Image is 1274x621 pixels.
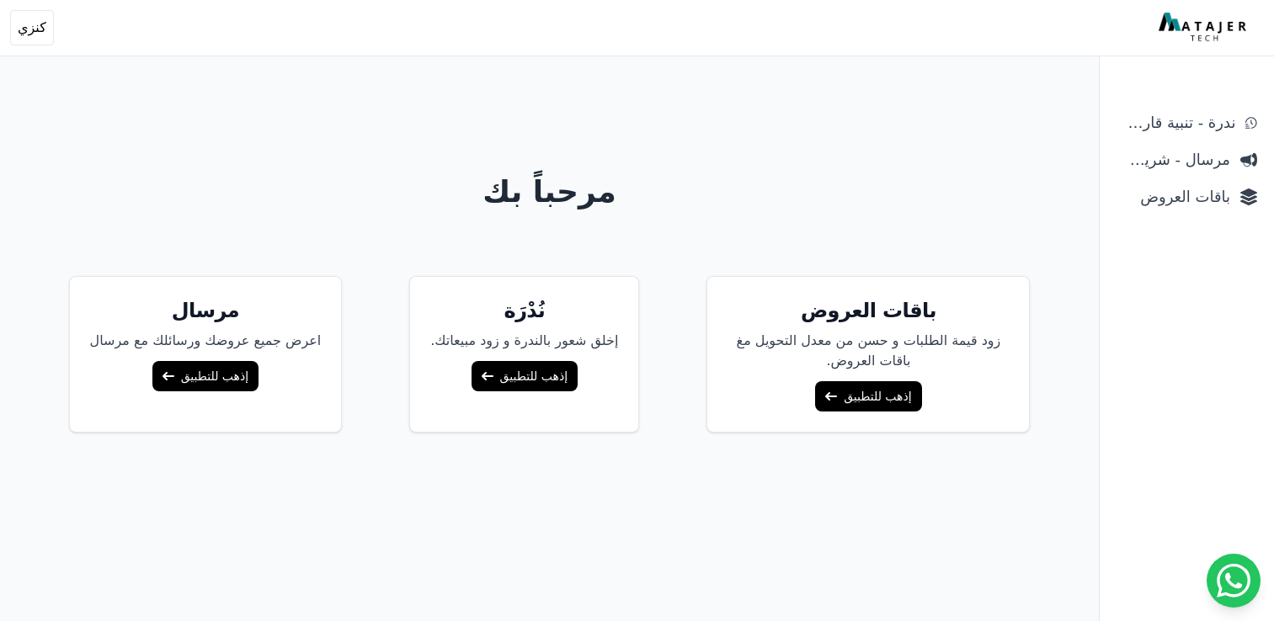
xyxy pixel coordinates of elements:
[10,10,54,45] button: كنزي
[472,361,578,391] a: إذهب للتطبيق
[1117,111,1235,135] span: ندرة - تنبية قارب علي النفاذ
[430,297,618,324] h5: نُدْرَة
[1117,185,1230,209] span: باقات العروض
[1117,148,1230,172] span: مرسال - شريط دعاية
[18,18,46,38] span: كنزي
[11,175,1089,209] h1: مرحباً بك
[90,331,322,351] p: اعرض جميع عروضك ورسائلك مع مرسال
[728,297,1009,324] h5: باقات العروض
[815,381,921,411] a: إذهب للتطبيق
[430,331,618,351] p: إخلق شعور بالندرة و زود مبيعاتك.
[90,297,322,324] h5: مرسال
[1159,13,1250,43] img: MatajerTech Logo
[152,361,259,391] a: إذهب للتطبيق
[728,331,1009,371] p: زود قيمة الطلبات و حسن من معدل التحويل مغ باقات العروض.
